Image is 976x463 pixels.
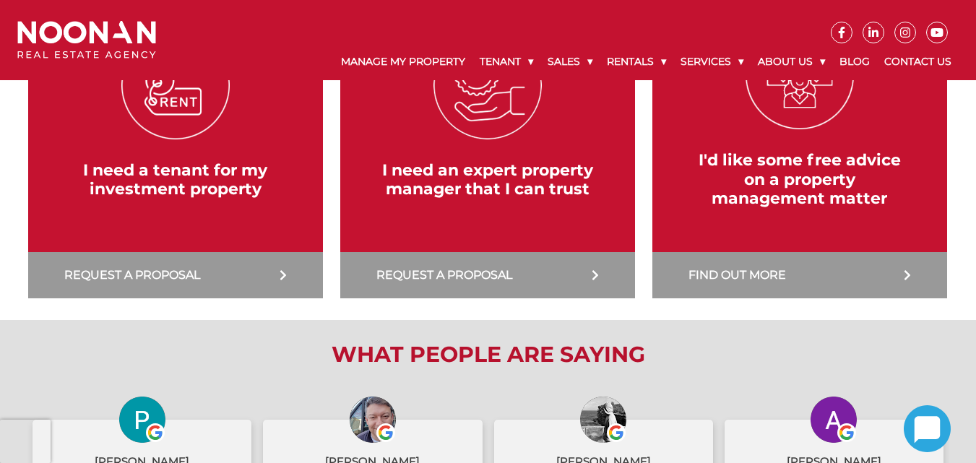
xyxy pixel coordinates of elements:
[607,423,626,442] img: Google
[837,423,856,442] img: Google
[811,397,857,443] img: Anwar Ahmad profile picture
[119,397,165,443] img: Pauline Robinson profile picture
[21,342,955,368] h2: What People are Saying
[146,423,165,442] img: Google
[350,397,396,443] img: Jason Maher profile picture
[17,21,156,59] img: Noonan Real Estate Agency
[376,423,395,442] img: Google
[580,397,626,443] img: Ashraf Shuvo profile picture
